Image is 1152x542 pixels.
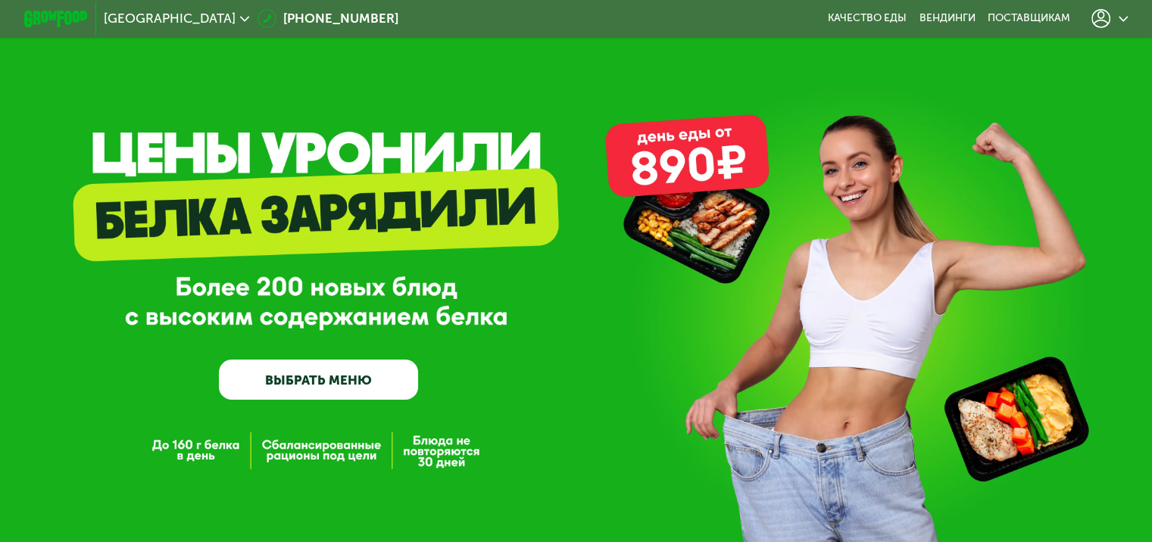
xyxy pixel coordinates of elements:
[988,12,1070,25] div: поставщикам
[104,12,236,25] span: [GEOGRAPHIC_DATA]
[258,9,398,28] a: [PHONE_NUMBER]
[219,360,418,400] a: ВЫБРАТЬ МЕНЮ
[919,12,975,25] a: Вендинги
[828,12,907,25] a: Качество еды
